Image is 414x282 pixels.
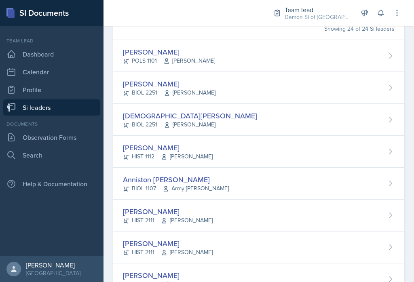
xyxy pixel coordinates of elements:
div: [DEMOGRAPHIC_DATA][PERSON_NAME] [123,110,257,121]
span: Army [PERSON_NAME] [163,184,229,193]
div: [GEOGRAPHIC_DATA] [26,269,80,277]
div: [PERSON_NAME] [123,238,213,249]
div: Documents [3,120,100,128]
span: [PERSON_NAME] [161,152,213,161]
a: [DEMOGRAPHIC_DATA][PERSON_NAME] BIOL 2251[PERSON_NAME] [113,104,404,136]
div: Help & Documentation [3,176,100,192]
div: BIOL 2251 [123,120,257,129]
div: [PERSON_NAME] [123,46,215,57]
div: [PERSON_NAME] [123,142,213,153]
span: [PERSON_NAME] [161,216,213,225]
div: BIOL 2251 [123,88,215,97]
div: [PERSON_NAME] [26,261,80,269]
a: Calendar [3,64,100,80]
div: Team lead [3,37,100,44]
div: [PERSON_NAME] [123,206,213,217]
span: [PERSON_NAME] [164,88,215,97]
div: POLS 1101 [123,57,215,65]
div: Showing 24 of 24 Si leaders [215,25,395,33]
div: Demon SI of [GEOGRAPHIC_DATA] / Fall 2025 [285,13,349,21]
a: Anniston [PERSON_NAME] BIOL 1107Army [PERSON_NAME] [113,168,404,200]
a: [PERSON_NAME] HIST 2111[PERSON_NAME] [113,200,404,231]
a: Si leaders [3,99,100,116]
div: HIST 2111 [123,248,213,257]
a: Observation Forms [3,129,100,145]
div: [PERSON_NAME] [123,270,216,281]
a: [PERSON_NAME] HIST 2111[PERSON_NAME] [113,231,404,263]
a: [PERSON_NAME] POLS 1101[PERSON_NAME] [113,40,404,72]
div: [PERSON_NAME] [123,78,215,89]
span: [PERSON_NAME] [161,248,213,257]
a: [PERSON_NAME] HIST 1112[PERSON_NAME] [113,136,404,168]
a: Search [3,147,100,163]
div: HIST 2111 [123,216,213,225]
a: Profile [3,82,100,98]
div: HIST 1112 [123,152,213,161]
a: [PERSON_NAME] BIOL 2251[PERSON_NAME] [113,72,404,104]
a: Dashboard [3,46,100,62]
span: [PERSON_NAME] [163,57,215,65]
div: Anniston [PERSON_NAME] [123,174,229,185]
div: Team lead [285,5,349,15]
div: BIOL 1107 [123,184,229,193]
span: [PERSON_NAME] [164,120,215,129]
